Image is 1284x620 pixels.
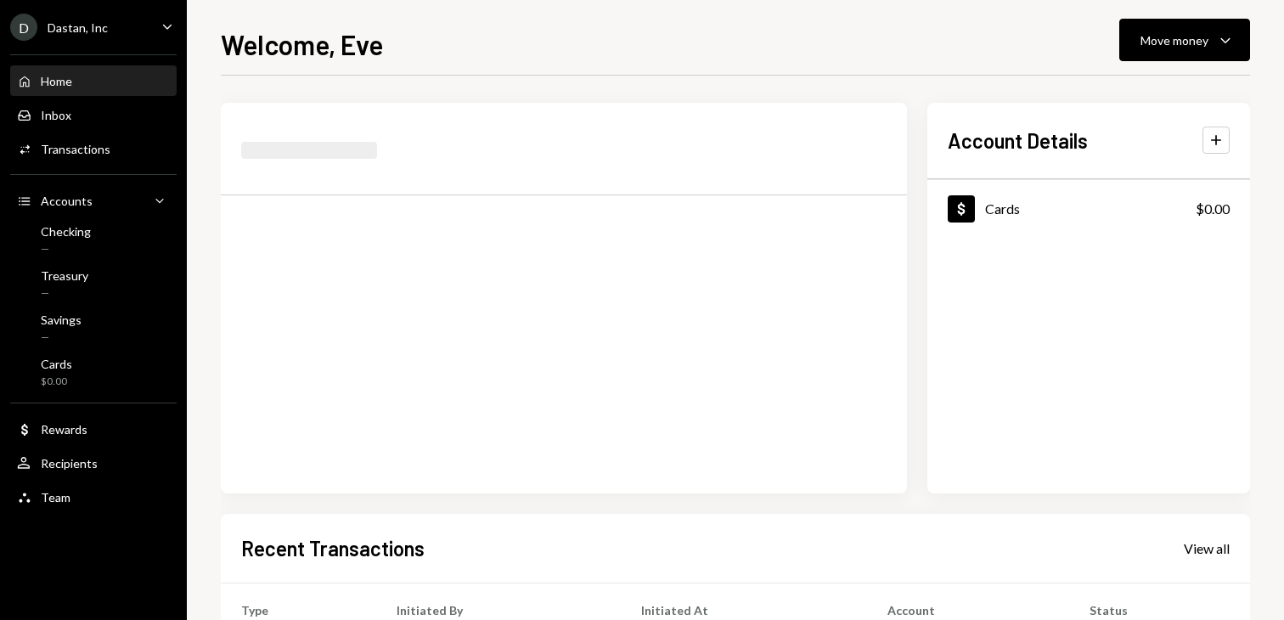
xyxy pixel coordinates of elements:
[41,286,88,301] div: —
[10,133,177,164] a: Transactions
[10,185,177,216] a: Accounts
[927,180,1250,237] a: Cards$0.00
[41,74,72,88] div: Home
[41,268,88,283] div: Treasury
[41,375,72,389] div: $0.00
[41,422,87,437] div: Rewards
[41,330,82,345] div: —
[41,242,91,256] div: —
[48,20,108,35] div: Dastan, Inc
[221,27,383,61] h1: Welcome, Eve
[10,352,177,392] a: Cards$0.00
[10,219,177,260] a: Checking—
[41,194,93,208] div: Accounts
[10,414,177,444] a: Rewards
[41,456,98,471] div: Recipients
[10,263,177,304] a: Treasury—
[1196,199,1230,219] div: $0.00
[1184,540,1230,557] div: View all
[10,448,177,478] a: Recipients
[1184,538,1230,557] a: View all
[10,307,177,348] a: Savings—
[10,14,37,41] div: D
[10,65,177,96] a: Home
[41,313,82,327] div: Savings
[41,490,70,504] div: Team
[41,108,71,122] div: Inbox
[10,99,177,130] a: Inbox
[10,482,177,512] a: Team
[948,127,1088,155] h2: Account Details
[41,224,91,239] div: Checking
[985,200,1020,217] div: Cards
[41,142,110,156] div: Transactions
[241,534,425,562] h2: Recent Transactions
[1119,19,1250,61] button: Move money
[41,357,72,371] div: Cards
[1140,31,1208,49] div: Move money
